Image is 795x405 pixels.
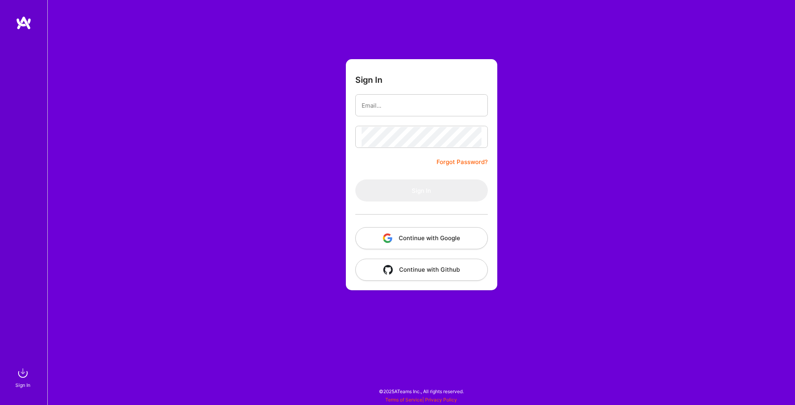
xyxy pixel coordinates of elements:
button: Sign In [355,179,488,202]
a: sign inSign In [17,365,31,389]
button: Continue with Github [355,259,488,281]
input: Email... [362,95,481,116]
a: Terms of Service [385,397,422,403]
span: | [385,397,457,403]
a: Forgot Password? [437,157,488,167]
div: Sign In [15,381,30,389]
a: Privacy Policy [425,397,457,403]
img: logo [16,16,32,30]
img: sign in [15,365,31,381]
h3: Sign In [355,75,383,85]
img: icon [383,233,392,243]
button: Continue with Google [355,227,488,249]
div: © 2025 ATeams Inc., All rights reserved. [47,381,795,401]
img: icon [383,265,393,274]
